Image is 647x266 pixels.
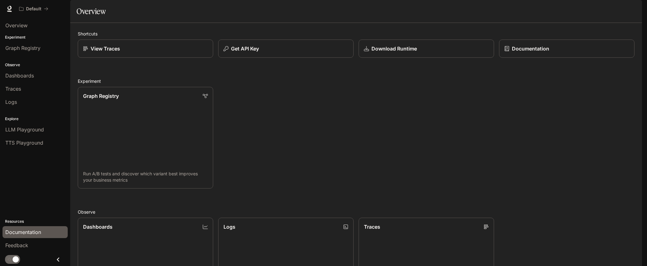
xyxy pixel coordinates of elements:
p: View Traces [91,45,120,52]
button: Get API Key [218,40,354,58]
p: Default [26,6,41,12]
a: Documentation [499,40,634,58]
button: All workspaces [16,3,51,15]
h2: Observe [78,209,634,215]
h2: Shortcuts [78,30,634,37]
p: Dashboards [83,223,113,231]
h1: Overview [76,5,106,18]
p: Run A/B tests and discover which variant best improves your business metrics [83,171,208,183]
p: Download Runtime [371,45,417,52]
h2: Experiment [78,78,634,84]
a: Graph RegistryRun A/B tests and discover which variant best improves your business metrics [78,87,213,189]
a: Download Runtime [359,40,494,58]
p: Documentation [512,45,549,52]
a: View Traces [78,40,213,58]
p: Get API Key [231,45,259,52]
p: Graph Registry [83,92,119,100]
p: Traces [364,223,380,231]
p: Logs [224,223,235,231]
